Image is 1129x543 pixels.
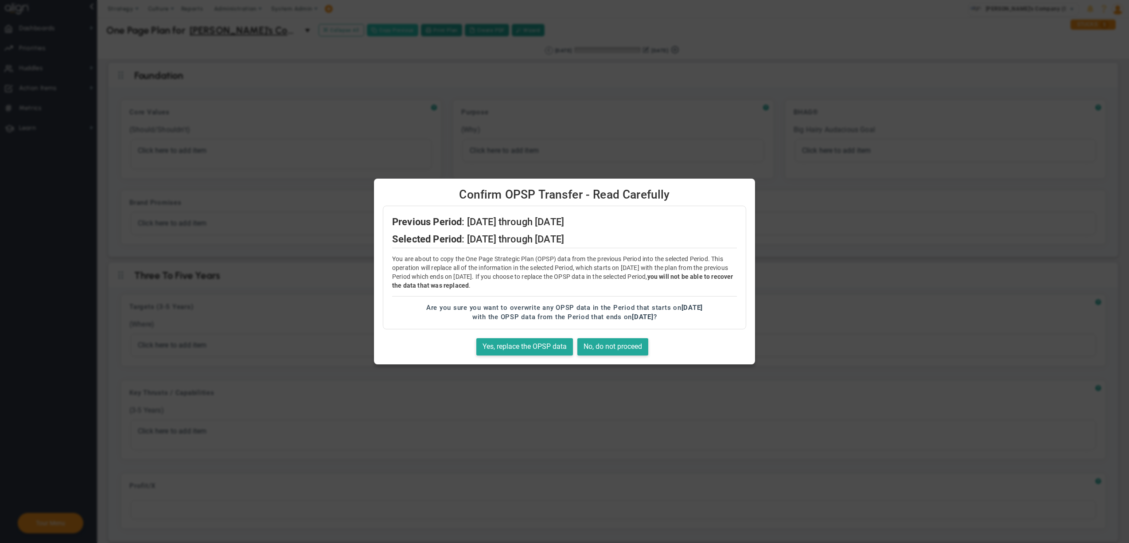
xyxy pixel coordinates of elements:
p: You are about to copy the One Page Strategic Plan (OPSP) data from the previous Period into the s... [392,254,737,290]
h2: : [DATE] through [DATE] [392,232,737,248]
strong: Selected Period [392,234,462,245]
button: No, do not proceed [577,338,648,355]
h2: : [DATE] through [DATE] [392,215,737,230]
strong: you will not be able to recover the data that was replaced [392,273,733,289]
strong: [DATE] [632,313,654,321]
h3: Are you sure you want to overwrite any OPSP data in the Period that starts on with the OPSP data ... [392,303,737,322]
strong: Previous Period [392,216,462,227]
strong: [DATE] [681,304,703,312]
button: Yes, replace the OPSP data [476,338,573,355]
span: Confirm OPSP Transfer - Read Carefully [381,188,748,202]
